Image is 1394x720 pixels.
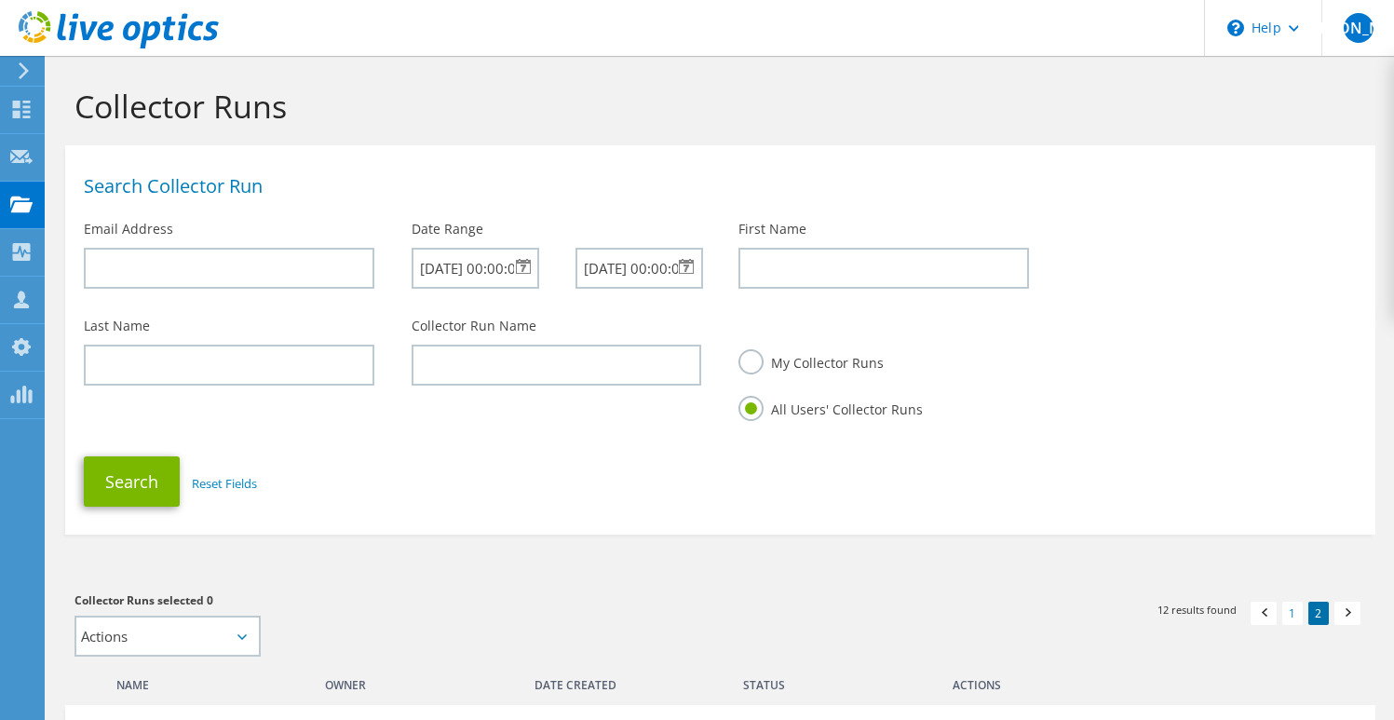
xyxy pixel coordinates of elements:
[84,220,173,238] label: Email Address
[412,317,536,335] label: Collector Run Name
[412,220,483,238] label: Date Range
[738,220,806,238] label: First Name
[1308,602,1329,625] a: 2
[311,666,520,696] div: Owner
[84,177,1347,196] h1: Search Collector Run
[738,349,884,373] label: My Collector Runs
[84,317,150,335] label: Last Name
[1282,602,1303,625] a: 1
[1344,13,1374,43] span: [PERSON_NAME]
[192,475,257,492] a: Reset Fields
[1157,602,1237,618] span: 12 results found
[729,666,833,696] div: Status
[939,666,1357,696] div: Actions
[84,456,180,507] button: Search
[74,591,701,611] h3: Collector Runs selected 0
[521,666,729,696] div: Date Created
[1227,20,1244,36] svg: \n
[102,666,311,696] div: Name
[74,87,1357,126] h1: Collector Runs
[738,396,923,419] label: All Users' Collector Runs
